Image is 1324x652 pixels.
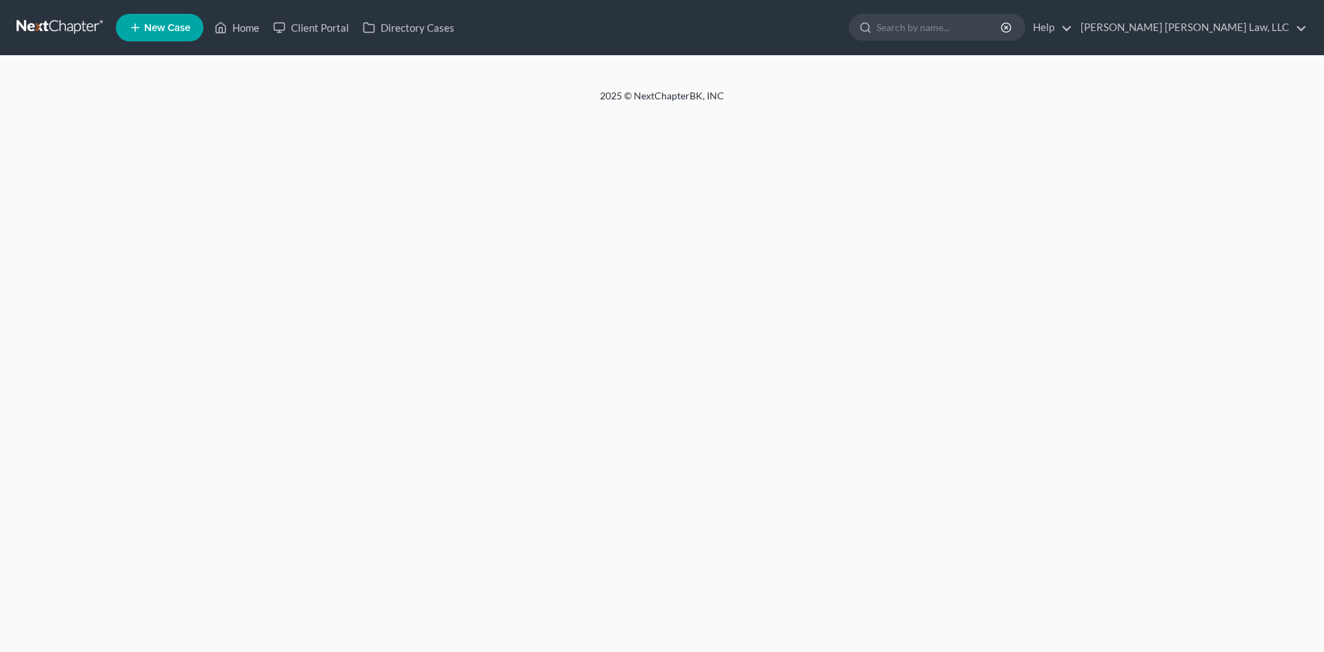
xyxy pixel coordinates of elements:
[266,15,356,40] a: Client Portal
[876,14,1003,40] input: Search by name...
[1026,15,1072,40] a: Help
[269,89,1055,114] div: 2025 © NextChapterBK, INC
[1074,15,1307,40] a: [PERSON_NAME] [PERSON_NAME] Law, LLC
[356,15,461,40] a: Directory Cases
[144,23,190,33] span: New Case
[208,15,266,40] a: Home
